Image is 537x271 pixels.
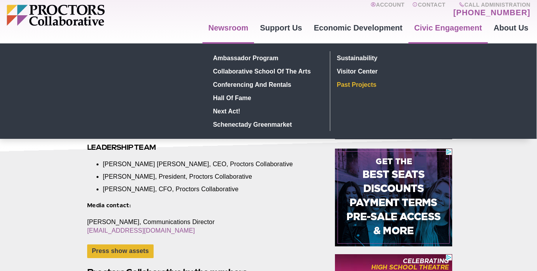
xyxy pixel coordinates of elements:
a: Account [371,2,405,17]
a: Next Act! [210,104,324,118]
a: Past Projects [334,78,448,91]
a: Collaborative School of the Arts [210,65,324,78]
a: Civic Engagement [408,17,488,38]
a: About Us [488,17,534,38]
a: Conferencing and rentals [210,78,324,91]
span: Call Administration [451,2,530,8]
a: Schenectady Greenmarket [210,118,324,131]
a: [EMAIL_ADDRESS][DOMAIN_NAME] [87,227,195,234]
iframe: Advertisement [335,149,452,246]
h5: Media contact: [87,201,317,210]
a: Visitor Center [334,65,448,78]
a: Economic Development [308,17,408,38]
a: Contact [412,2,446,17]
a: [PHONE_NUMBER] [453,8,530,17]
img: Proctors logo [7,5,165,26]
a: Support Us [254,17,308,38]
a: Hall of Fame [210,91,324,104]
li: [PERSON_NAME] [PERSON_NAME], CEO, Proctors Collaborative [103,160,305,169]
li: [PERSON_NAME], President, Proctors Collaborative [103,172,305,181]
a: Sustainability [334,51,448,65]
li: [PERSON_NAME], CFO, Proctors Collaborative [103,185,305,194]
h4: Leadership Team [87,143,317,152]
p: [PERSON_NAME], Communications Director [87,218,317,235]
a: Ambassador Program [210,51,324,65]
a: Newsroom [202,17,254,38]
a: Press show assets [87,244,154,258]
